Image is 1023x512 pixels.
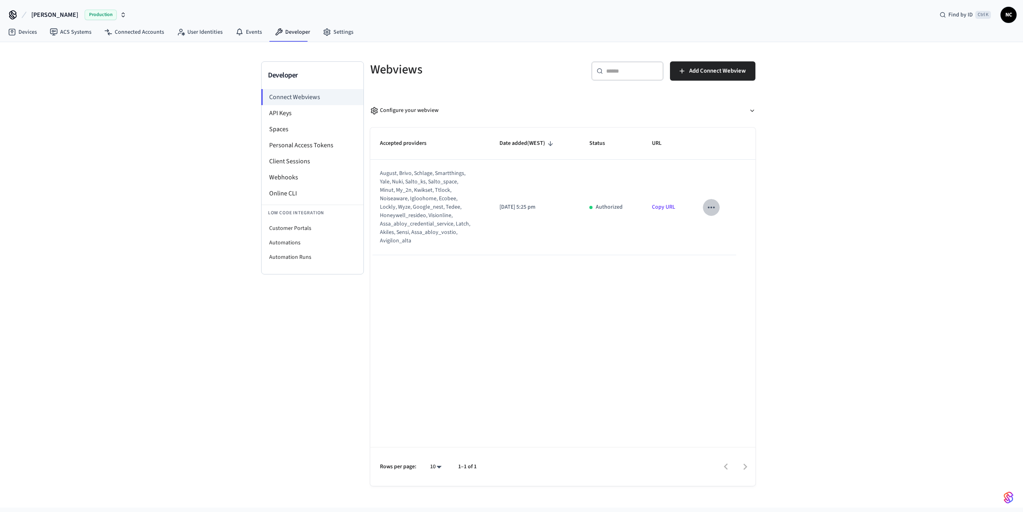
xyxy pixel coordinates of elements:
h5: Webviews [370,61,558,78]
a: User Identities [170,25,229,39]
span: Find by ID [948,11,973,19]
img: SeamLogoGradient.69752ec5.svg [1004,491,1013,504]
p: 1–1 of 1 [458,463,477,471]
button: NC [1001,7,1017,23]
div: Find by IDCtrl K [933,8,997,22]
span: Status [589,137,615,150]
span: [PERSON_NAME] [31,10,78,20]
a: Settings [317,25,360,39]
span: Add Connect Webview [689,66,746,76]
div: Configure your webview [370,106,438,115]
a: Events [229,25,268,39]
a: Connected Accounts [98,25,170,39]
span: Production [85,10,117,20]
li: API Keys [262,105,363,121]
a: Devices [2,25,43,39]
li: Client Sessions [262,153,363,169]
li: Online CLI [262,185,363,201]
div: august, brivo, schlage, smartthings, yale, nuki, salto_ks, salto_space, minut, my_2n, kwikset, tt... [380,169,470,245]
li: Low Code Integration [262,205,363,221]
span: Date added(WEST) [499,137,556,150]
li: Spaces [262,121,363,137]
div: 10 [426,461,445,473]
table: sticky table [370,128,755,255]
span: NC [1001,8,1016,22]
li: Personal Access Tokens [262,137,363,153]
p: Authorized [596,203,623,211]
li: Customer Portals [262,221,363,236]
li: Automations [262,236,363,250]
a: Copy URL [652,203,675,211]
span: Ctrl K [975,11,991,19]
button: Configure your webview [370,100,755,121]
span: URL [652,137,672,150]
li: Webhooks [262,169,363,185]
a: Developer [268,25,317,39]
h3: Developer [268,70,357,81]
li: Automation Runs [262,250,363,264]
button: Add Connect Webview [670,61,755,81]
li: Connect Webviews [261,89,363,105]
p: [DATE] 5:25 pm [499,203,570,211]
span: Accepted providers [380,137,437,150]
p: Rows per page: [380,463,416,471]
a: ACS Systems [43,25,98,39]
